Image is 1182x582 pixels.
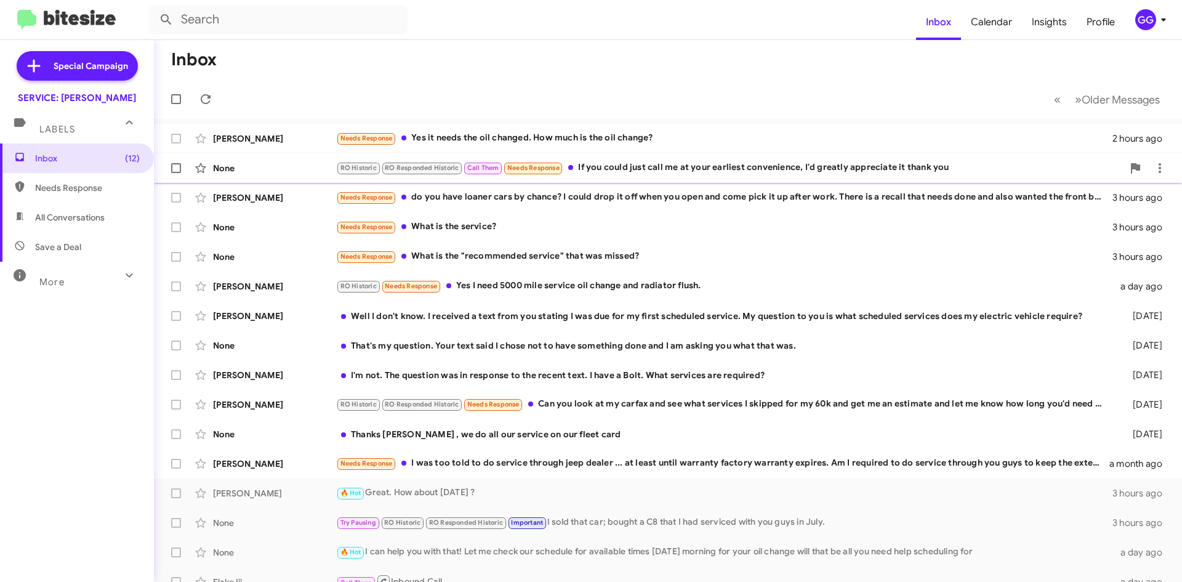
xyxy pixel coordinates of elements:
[213,546,336,559] div: None
[336,397,1113,411] div: Can you look at my carfax and see what services I skipped for my 60k and get me an estimate and l...
[213,517,336,529] div: None
[385,400,459,408] span: RO Responded Historic
[1047,87,1068,112] button: Previous
[1112,221,1172,233] div: 3 hours ago
[213,251,336,263] div: None
[213,280,336,293] div: [PERSON_NAME]
[340,223,393,231] span: Needs Response
[213,369,336,381] div: [PERSON_NAME]
[213,458,336,470] div: [PERSON_NAME]
[340,134,393,142] span: Needs Response
[916,4,961,40] a: Inbox
[340,459,393,467] span: Needs Response
[336,190,1112,204] div: do you have loaner cars by chance? I could drop it off when you open and come pick it up after wo...
[467,164,499,172] span: Call Them
[1135,9,1156,30] div: GG
[1109,458,1172,470] div: a month ago
[213,487,336,499] div: [PERSON_NAME]
[1054,92,1061,107] span: «
[171,50,217,70] h1: Inbox
[340,164,377,172] span: RO Historic
[149,5,408,34] input: Search
[511,519,543,527] span: Important
[336,369,1113,381] div: I'm not. The question was in response to the recent text. I have a Bolt. What services are required?
[1067,87,1167,112] button: Next
[1113,398,1172,411] div: [DATE]
[213,398,336,411] div: [PERSON_NAME]
[213,339,336,352] div: None
[17,51,138,81] a: Special Campaign
[467,400,520,408] span: Needs Response
[336,161,1123,175] div: If you could just call me at your earliest convenience, I'd greatly appreciate it thank you
[1113,280,1172,293] div: a day ago
[385,164,459,172] span: RO Responded Historic
[1112,487,1172,499] div: 3 hours ago
[336,545,1113,559] div: I can help you with that! Let me check our schedule for available times [DATE] morning for your o...
[336,310,1113,322] div: Well I don't know. I received a text from you stating I was due for my first scheduled service. M...
[340,400,377,408] span: RO Historic
[336,486,1112,500] div: Great. How about [DATE] ?
[336,131,1112,145] div: Yes it needs the oil changed. How much is the oil change?
[507,164,560,172] span: Needs Response
[429,519,503,527] span: RO Responded Historic
[336,220,1112,234] div: What is the service?
[961,4,1022,40] a: Calendar
[1113,310,1172,322] div: [DATE]
[1112,132,1172,145] div: 2 hours ago
[35,211,105,224] span: All Conversations
[1125,9,1168,30] button: GG
[336,456,1109,471] div: I was too told to do service through jeep dealer ... at least until warranty factory warranty exp...
[213,221,336,233] div: None
[1112,192,1172,204] div: 3 hours ago
[1113,369,1172,381] div: [DATE]
[1112,517,1172,529] div: 3 hours ago
[1047,87,1167,112] nav: Page navigation example
[54,60,128,72] span: Special Campaign
[35,152,140,164] span: Inbox
[39,277,65,288] span: More
[35,241,81,253] span: Save a Deal
[1075,92,1082,107] span: »
[340,253,393,261] span: Needs Response
[125,152,140,164] span: (12)
[340,193,393,201] span: Needs Response
[336,515,1112,530] div: I sold that car; bought a C8 that I had serviced with you guys in July.
[39,124,75,135] span: Labels
[1022,4,1077,40] a: Insights
[385,282,437,290] span: Needs Response
[213,192,336,204] div: [PERSON_NAME]
[384,519,420,527] span: RO Historic
[340,519,376,527] span: Try Pausing
[213,310,336,322] div: [PERSON_NAME]
[340,548,361,556] span: 🔥 Hot
[1112,251,1172,263] div: 3 hours ago
[213,132,336,145] div: [PERSON_NAME]
[336,428,1113,440] div: Thanks [PERSON_NAME] , we do all our service on our fleet card
[340,282,377,290] span: RO Historic
[1113,546,1172,559] div: a day ago
[213,162,336,174] div: None
[213,428,336,440] div: None
[1113,339,1172,352] div: [DATE]
[336,249,1112,264] div: What is the "recommended service" that was missed?
[35,182,140,194] span: Needs Response
[18,92,136,104] div: SERVICE: [PERSON_NAME]
[336,339,1113,352] div: That's my question. Your text said I chose not to have something done and I am asking you what th...
[1077,4,1125,40] a: Profile
[340,489,361,497] span: 🔥 Hot
[1082,93,1160,107] span: Older Messages
[336,279,1113,293] div: Yes I need 5000 mile service oil change and radiator flush.
[1113,428,1172,440] div: [DATE]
